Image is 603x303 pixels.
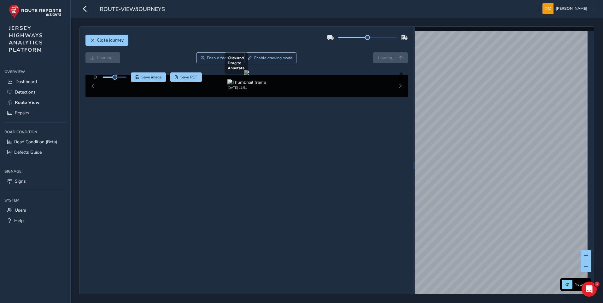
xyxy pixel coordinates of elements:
span: Enable drawing mode [254,55,292,60]
span: Help [14,218,24,224]
button: [PERSON_NAME] [542,3,589,14]
span: [PERSON_NAME] [556,3,587,14]
a: Repairs [4,108,66,118]
span: Network [575,282,589,287]
div: Overview [4,67,66,77]
span: Save PDF [180,75,198,80]
a: Route View [4,97,66,108]
a: Users [4,205,66,215]
button: Save [131,72,166,82]
img: rr logo [9,4,61,19]
img: diamond-layout [542,3,553,14]
span: Dashboard [15,79,37,85]
span: Detections [15,89,36,95]
span: Road Condition (Beta) [14,139,57,145]
img: Thumbnail frame [227,79,266,85]
span: Close journey [97,37,124,43]
div: Signage [4,167,66,176]
span: route-view/journeys [100,5,165,14]
a: Signs [4,176,66,186]
a: Defects Guide [4,147,66,157]
span: JERSEY HIGHWAYS ANALYTICS PLATFORM [9,25,43,54]
span: Repairs [15,110,29,116]
span: Save image [141,75,162,80]
div: Road Condition [4,127,66,137]
a: Road Condition (Beta) [4,137,66,147]
button: Close journey [85,35,128,46]
div: [DATE] 11:51 [227,85,266,90]
button: PDF [170,72,202,82]
a: Dashboard [4,77,66,87]
span: Defects Guide [14,149,42,155]
span: Enable zoom mode [207,55,240,60]
span: 1 [594,282,600,287]
div: System [4,196,66,205]
button: Zoom [196,52,244,63]
span: Users [15,207,26,213]
span: Route View [15,100,39,106]
iframe: Intercom live chat [582,282,597,297]
span: Signs [15,178,26,184]
a: Help [4,215,66,226]
a: Detections [4,87,66,97]
button: Draw [244,52,297,63]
